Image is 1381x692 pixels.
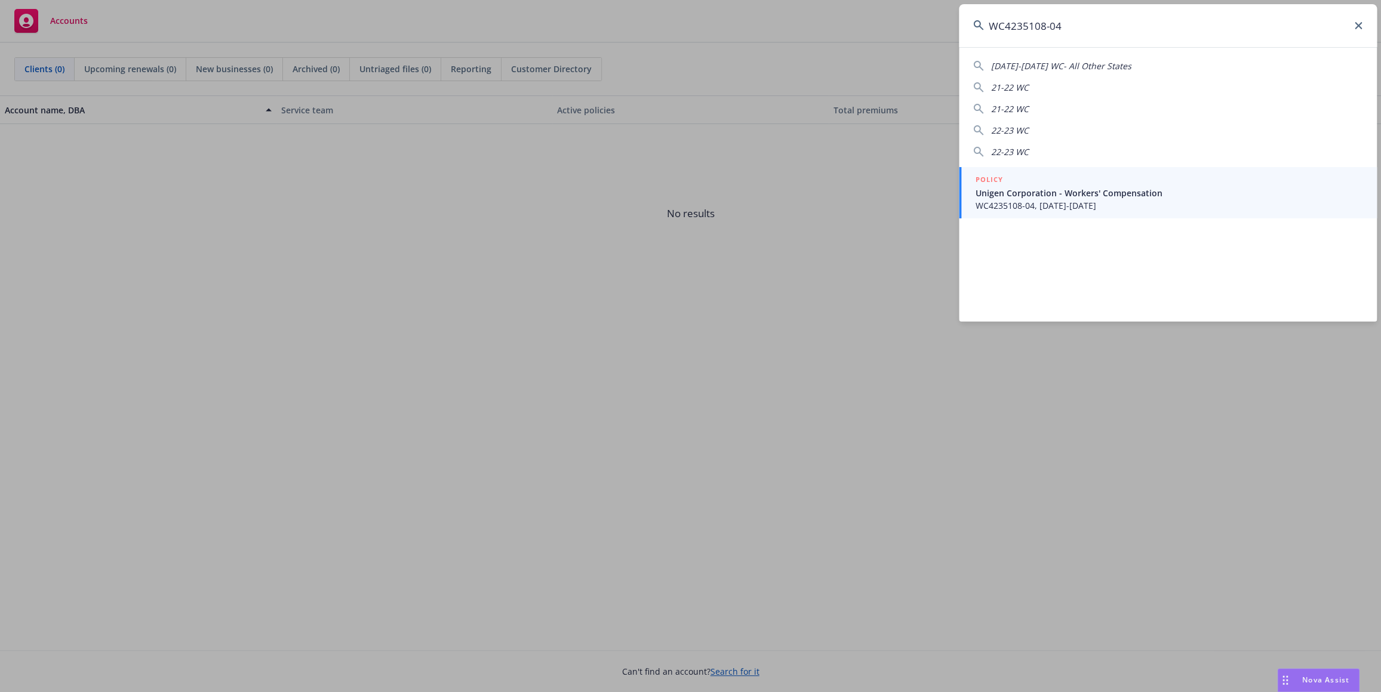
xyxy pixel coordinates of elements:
span: 21-22 WC [991,82,1029,93]
input: Search... [959,4,1377,47]
span: 21-22 WC [991,103,1029,115]
a: POLICYUnigen Corporation - Workers' CompensationWC4235108-04, [DATE]-[DATE] [959,167,1377,218]
span: 22-23 WC [991,146,1029,157]
span: [DATE]-[DATE] WC- All Other States [991,60,1131,72]
span: Unigen Corporation - Workers' Compensation [976,187,1362,199]
span: WC4235108-04, [DATE]-[DATE] [976,199,1362,212]
button: Nova Assist [1277,668,1360,692]
h5: POLICY [976,174,1003,186]
span: Nova Assist [1302,675,1349,685]
div: Drag to move [1278,669,1293,691]
span: 22-23 WC [991,125,1029,136]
